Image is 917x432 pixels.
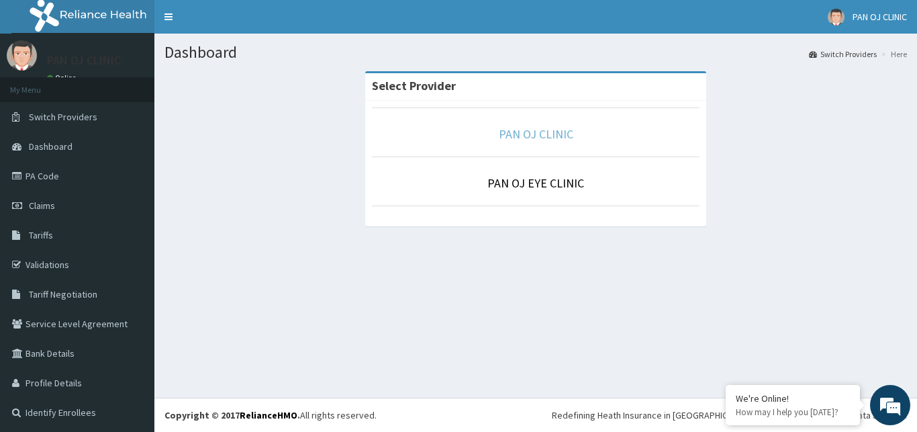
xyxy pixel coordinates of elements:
strong: Select Provider [372,78,456,93]
a: RelianceHMO [240,409,297,421]
span: Switch Providers [29,111,97,123]
a: PAN OJ EYE CLINIC [487,175,584,191]
img: User Image [828,9,844,26]
strong: Copyright © 2017 . [164,409,300,421]
h1: Dashboard [164,44,907,61]
footer: All rights reserved. [154,398,917,432]
img: d_794563401_company_1708531726252_794563401 [25,67,54,101]
li: Here [878,48,907,60]
img: User Image [7,40,37,71]
span: We're online! [78,130,185,266]
span: Tariffs [29,229,53,241]
div: Chat with us now [70,75,226,93]
div: Redefining Heath Insurance in [GEOGRAPHIC_DATA] using Telemedicine and Data Science! [552,408,907,422]
div: Minimize live chat window [220,7,252,39]
p: How may I help you today? [736,406,850,418]
span: PAN OJ CLINIC [853,11,907,23]
a: Online [47,73,79,83]
div: We're Online! [736,392,850,404]
span: Tariff Negotiation [29,288,97,300]
textarea: Type your message and hit 'Enter' [7,289,256,336]
span: Dashboard [29,140,73,153]
a: PAN OJ CLINIC [499,126,573,142]
span: Claims [29,200,55,212]
a: Switch Providers [809,48,877,60]
p: PAN OJ CLINIC [47,54,121,67]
